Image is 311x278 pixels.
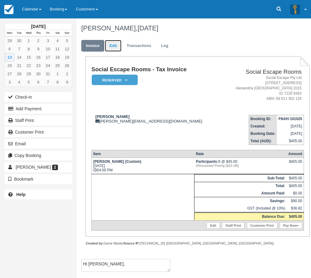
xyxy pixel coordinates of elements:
[53,78,62,86] a: 8
[43,70,53,78] a: 31
[249,115,277,123] th: Booking ID:
[280,222,302,229] a: Pay Now
[287,174,304,182] td: $405.00
[196,164,285,167] em: (Discounted Pricing ($10 off))
[122,40,156,52] a: Transactions
[24,45,33,53] a: 8
[105,40,121,52] a: Edit
[16,192,25,197] b: Help
[24,37,33,45] a: 1
[277,123,304,130] td: [DATE]
[95,114,130,119] strong: [PERSON_NAME]
[24,53,33,61] a: 15
[207,222,220,229] a: Edit
[43,37,53,45] a: 3
[91,150,194,158] th: Item
[194,190,287,197] th: Amount Paid:
[194,150,287,158] th: Rate
[16,165,51,170] span: [PERSON_NAME]
[194,158,287,174] td: 9 @ $45.00
[33,61,43,70] a: 23
[156,40,173,52] a: Log
[81,40,104,52] a: Invoice
[287,205,304,213] td: $36.82
[33,53,43,61] a: 16
[93,159,141,164] strong: [PERSON_NAME] (Custom)
[14,30,24,37] th: Tue
[33,37,43,45] a: 2
[14,78,24,86] a: 4
[5,45,14,53] a: 6
[43,45,53,53] a: 10
[33,30,43,37] th: Thu
[290,4,300,14] img: A3
[86,241,310,246] div: Game Master [TECHNICAL_ID] ([GEOGRAPHIC_DATA], [GEOGRAPHIC_DATA], [GEOGRAPHIC_DATA])
[31,24,45,29] strong: [DATE]
[5,30,14,37] th: Mon
[43,61,53,70] a: 24
[194,213,287,221] th: Balance Due:
[14,45,24,53] a: 7
[5,104,72,114] button: Add Payment
[5,61,14,70] a: 20
[53,53,62,61] a: 18
[194,182,287,190] th: Total:
[289,214,302,219] strong: $405.00
[14,70,24,78] a: 28
[277,130,304,137] td: [DATE]
[278,117,302,121] strong: FNAH-101025
[33,78,43,86] a: 6
[5,70,14,78] a: 27
[43,78,53,86] a: 7
[5,151,72,160] button: Copy Booking
[287,190,304,197] td: $0.00
[5,139,72,149] button: Email
[222,222,244,229] a: Staff Print
[287,182,304,190] td: $405.00
[5,174,72,184] button: Bookmark
[5,162,72,172] a: [PERSON_NAME] 2
[249,137,277,145] th: Total (AUD):
[277,137,304,145] td: $405.00
[5,37,14,45] a: 29
[5,116,72,125] a: Staff Print
[53,70,62,78] a: 1
[224,69,301,75] h2: Social Escape Rooms
[43,30,53,37] th: Fri
[62,37,72,45] a: 5
[24,61,33,70] a: 22
[194,205,287,213] td: GST (Included @ 10%)
[53,61,62,70] a: 25
[62,53,72,61] a: 19
[14,53,24,61] a: 14
[5,53,14,61] a: 13
[5,190,72,199] a: Help
[52,165,58,170] span: 2
[287,197,304,205] td: $90.00
[137,24,158,32] span: [DATE]
[92,75,138,85] em: Reserved
[5,127,72,137] a: Customer Print
[194,174,287,182] th: Sub-Total:
[91,74,136,86] a: Reserved
[62,30,72,37] th: Sun
[287,150,304,158] th: Amount
[288,159,302,169] div: $405.00
[247,222,277,229] a: Customer Print
[249,123,277,130] th: Created:
[86,241,104,245] strong: Created by:
[33,45,43,53] a: 9
[14,61,24,70] a: 21
[62,61,72,70] a: 26
[91,114,221,123] div: [PERSON_NAME][EMAIL_ADDRESS][DOMAIN_NAME]
[33,70,43,78] a: 30
[5,78,14,86] a: 3
[62,78,72,86] a: 9
[24,30,33,37] th: Wed
[249,130,277,137] th: Booking Date:
[43,53,53,61] a: 17
[53,30,62,37] th: Sat
[196,159,218,164] strong: Participants
[62,70,72,78] a: 2
[124,241,140,245] strong: Source IP:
